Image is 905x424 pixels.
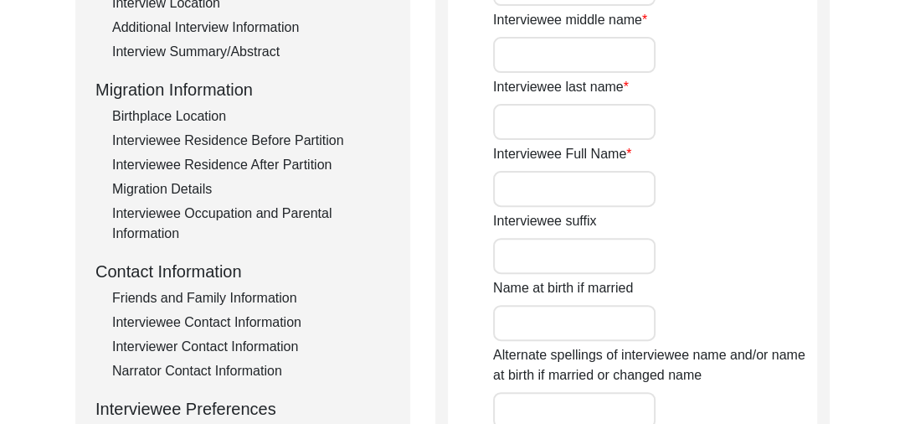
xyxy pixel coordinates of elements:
[493,10,647,30] label: Interviewee middle name
[112,179,390,199] div: Migration Details
[112,131,390,151] div: Interviewee Residence Before Partition
[112,155,390,175] div: Interviewee Residence After Partition
[112,42,390,62] div: Interview Summary/Abstract
[493,144,631,164] label: Interviewee Full Name
[95,259,390,284] div: Contact Information
[112,18,390,38] div: Additional Interview Information
[112,106,390,127] div: Birthplace Location
[493,211,596,231] label: Interviewee suffix
[112,313,390,333] div: Interviewee Contact Information
[112,204,390,244] div: Interviewee Occupation and Parental Information
[112,288,390,308] div: Friends and Family Information
[112,337,390,357] div: Interviewer Contact Information
[95,396,390,421] div: Interviewee Preferences
[95,77,390,102] div: Migration Information
[493,345,817,385] label: Alternate spellings of interviewee name and/or name at birth if married or changed name
[112,361,390,381] div: Narrator Contact Information
[493,278,633,298] label: Name at birth if married
[493,77,629,97] label: Interviewee last name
